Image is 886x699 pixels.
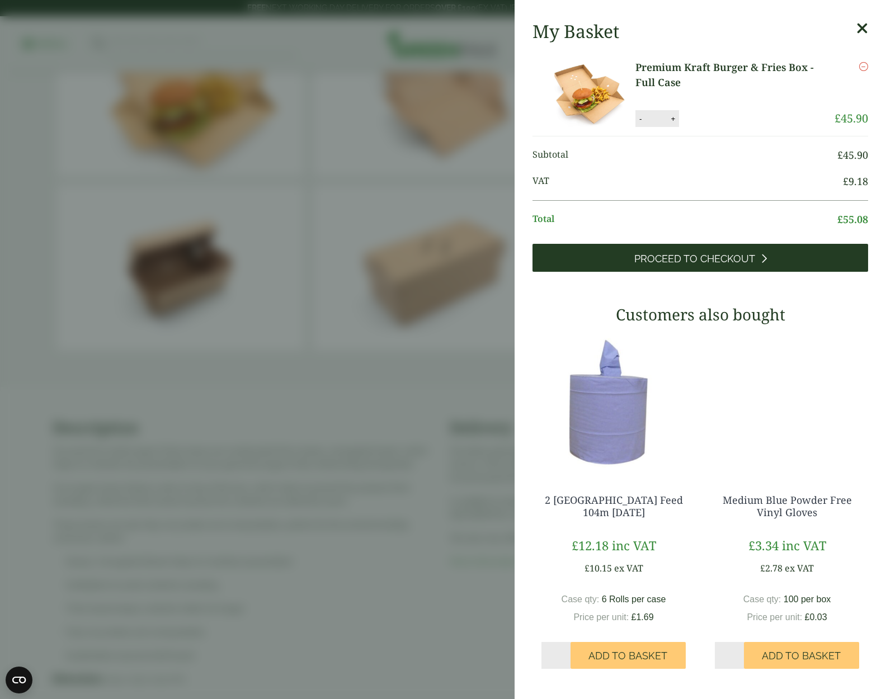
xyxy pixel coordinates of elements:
[532,244,868,272] a: Proceed to Checkout
[634,253,755,265] span: Proceed to Checkout
[573,612,629,622] span: Price per unit:
[532,212,837,227] span: Total
[532,174,843,189] span: VAT
[631,612,637,622] span: £
[760,562,783,574] bdi: 2.78
[748,537,779,554] bdi: 3.34
[859,60,868,73] a: Remove this item
[805,612,827,622] bdi: 0.03
[588,650,667,662] span: Add to Basket
[667,114,678,124] button: +
[837,148,843,162] span: £
[631,612,654,622] bdi: 1.69
[636,114,645,124] button: -
[748,537,755,554] span: £
[6,667,32,693] button: Open CMP widget
[835,111,841,126] span: £
[532,332,695,472] img: 3630017-2-Ply-Blue-Centre-Feed-104m
[843,174,849,188] span: £
[572,537,578,554] span: £
[532,305,868,324] h3: Customers also bought
[743,594,781,604] span: Case qty:
[747,612,802,622] span: Price per unit:
[837,148,868,162] bdi: 45.90
[785,562,814,574] span: ex VAT
[723,493,852,519] a: Medium Blue Powder Free Vinyl Gloves
[562,594,600,604] span: Case qty:
[545,493,683,519] a: 2 [GEOGRAPHIC_DATA] Feed 104m [DATE]
[782,537,826,554] span: inc VAT
[744,642,859,669] button: Add to Basket
[784,594,831,604] span: 100 per box
[635,60,835,90] a: Premium Kraft Burger & Fries Box - Full Case
[585,562,590,574] span: £
[614,562,643,574] span: ex VAT
[760,562,765,574] span: £
[805,612,810,622] span: £
[612,537,656,554] span: inc VAT
[572,537,609,554] bdi: 12.18
[585,562,612,574] bdi: 10.15
[843,174,868,188] bdi: 9.18
[835,111,868,126] bdi: 45.90
[532,148,837,163] span: Subtotal
[837,212,843,226] span: £
[837,212,868,226] bdi: 55.08
[571,642,686,669] button: Add to Basket
[762,650,841,662] span: Add to Basket
[532,21,619,42] h2: My Basket
[602,594,666,604] span: 6 Rolls per case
